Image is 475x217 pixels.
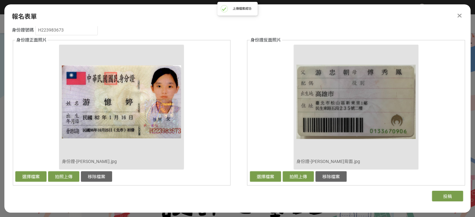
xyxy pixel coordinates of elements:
span: 投稿 [443,194,452,199]
span: 身份證-[PERSON_NAME]背面.jpg [296,156,360,167]
button: 投稿 [432,191,463,201]
button: 選擇檔案 [15,171,47,182]
legend: 身份證反面照片 [250,37,282,43]
span: 報名表單 [12,13,37,20]
button: 拍照上傳 [283,171,314,182]
button: 移除檔案 [81,171,112,182]
img: Image [296,47,416,156]
legend: 身份證正面照片 [15,37,47,43]
span: 身份證號碼 [12,27,34,32]
input: 身份證號碼 [35,25,98,35]
button: 選擇檔案 [250,171,281,182]
button: 移除檔案 [315,171,347,182]
button: 拍照上傳 [48,171,79,182]
span: 身份證-[PERSON_NAME].jpg [62,156,117,167]
img: Image [62,47,181,156]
